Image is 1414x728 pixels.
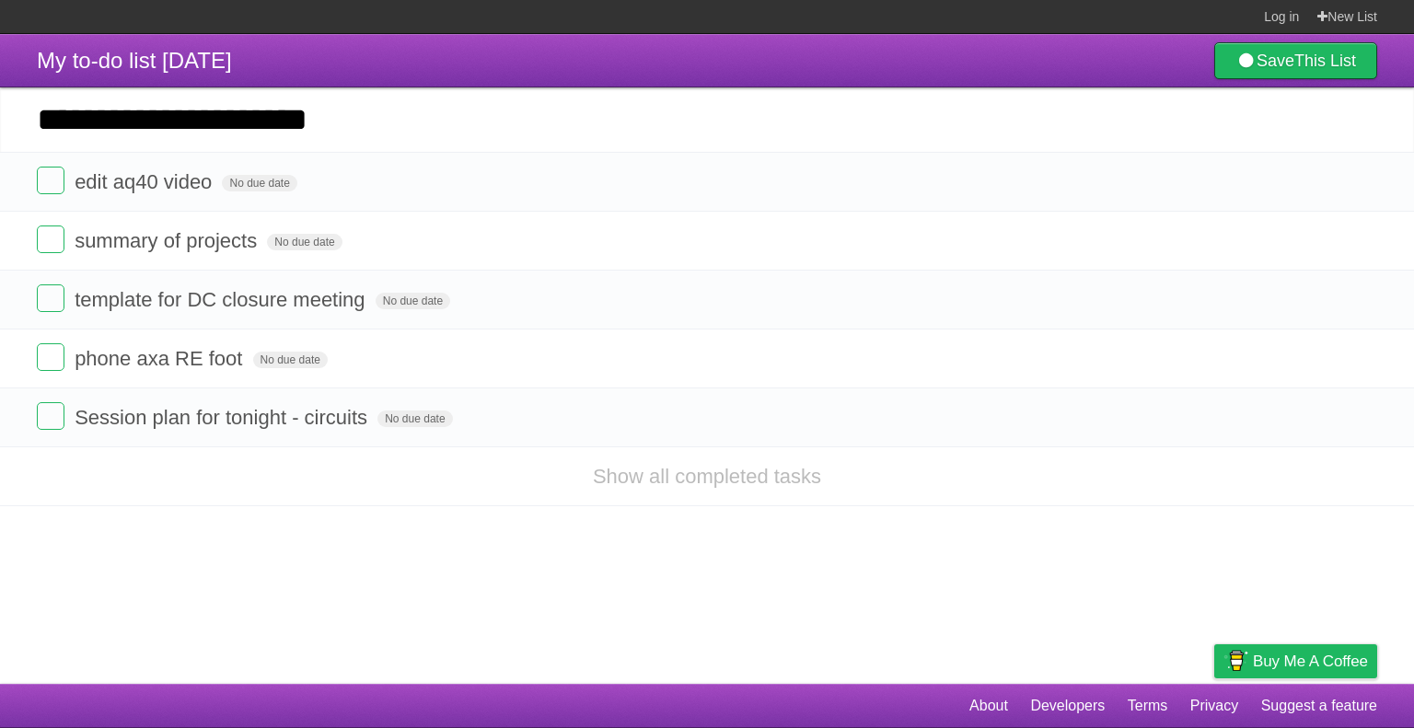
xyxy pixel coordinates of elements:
label: Done [37,343,64,371]
a: Suggest a feature [1261,688,1377,723]
span: No due date [253,352,328,368]
b: This List [1294,52,1356,70]
span: phone axa RE foot [75,347,247,370]
span: My to-do list [DATE] [37,48,232,73]
span: Session plan for tonight - circuits [75,406,372,429]
label: Done [37,225,64,253]
span: No due date [376,293,450,309]
span: template for DC closure meeting [75,288,369,311]
span: No due date [222,175,296,191]
span: No due date [377,410,452,427]
a: About [969,688,1008,723]
span: summary of projects [75,229,261,252]
a: Privacy [1190,688,1238,723]
a: Terms [1128,688,1168,723]
label: Done [37,402,64,430]
span: Buy me a coffee [1253,645,1368,677]
a: Show all completed tasks [593,465,821,488]
span: No due date [267,234,342,250]
img: Buy me a coffee [1223,645,1248,676]
span: edit aq40 video [75,170,216,193]
label: Done [37,284,64,312]
label: Done [37,167,64,194]
a: Developers [1030,688,1105,723]
a: SaveThis List [1214,42,1377,79]
a: Buy me a coffee [1214,644,1377,678]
